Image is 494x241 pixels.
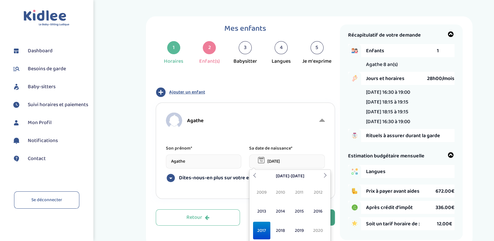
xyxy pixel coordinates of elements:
[169,89,205,96] span: Ajouter un enfant
[11,136,88,146] a: Notifications
[291,222,308,239] span: 2019
[272,184,289,201] span: 2010
[24,10,70,26] img: logo.svg
[166,145,242,152] p: Son prénom*
[11,46,21,56] img: dashboard.svg
[179,175,264,181] span: Dites-nous-en plus sur votre enfant !
[11,46,88,56] a: Dashboard
[11,82,88,92] a: Baby-sitters
[319,116,325,125] i: Afficher moins
[366,88,410,96] li: [DATE] 16:30 à 19:00
[310,202,327,220] span: 2016
[233,57,257,65] div: Babysitter
[366,108,410,116] li: [DATE] 18:15 à 19:15
[366,47,437,55] span: Enfants
[366,74,427,83] span: Jours et horaires
[156,87,335,97] button: Ajouter un enfant
[348,165,361,178] img: activities.png
[186,214,209,221] div: Retour
[11,82,21,92] img: babysitters.svg
[437,220,452,228] span: 12.00€
[348,44,361,57] img: boy_girl.png
[291,202,308,220] span: 2015
[291,184,308,201] span: 2011
[166,112,182,129] img: child.png
[187,117,204,125] span: Agathe
[239,41,252,54] div: 3
[253,202,270,220] span: 2013
[203,41,216,54] div: 2
[28,83,56,91] span: Baby-sitters
[366,187,436,195] span: Prix à payer avant aides
[199,57,220,65] div: Enfant(s)
[28,119,52,127] span: Mon Profil
[253,222,270,239] span: 2017
[436,203,454,212] span: 336.00€
[272,57,291,65] div: Langues
[348,129,361,142] img: hand_to_do_list.png
[366,132,454,140] span: Rituels à assurer durant la garde
[11,118,21,128] img: profil.svg
[28,137,58,145] span: Notifications
[11,136,21,146] img: notification.svg
[310,222,327,239] span: 2020
[14,191,79,209] a: Se déconnecter
[348,31,421,39] span: Récapitulatif de votre demande
[302,57,331,65] div: Je m'exprime
[348,201,361,214] img: credit_impot.PNG
[427,74,454,83] span: 28h00/mois
[28,47,53,55] span: Dashboard
[28,65,66,73] span: Besoins de garde
[366,60,398,69] span: Agathe 8 an(s)
[348,152,424,160] span: Estimation budgétaire mensuelle
[11,64,88,74] a: Besoins de garde
[366,203,436,212] span: Après crédit d’impôt
[164,57,183,65] div: Horaires
[436,187,454,195] span: 672.00€
[156,24,335,33] h1: Mes enfants
[310,184,327,201] span: 2012
[28,101,88,109] span: Suivi horaires et paiements
[167,41,180,54] div: 1
[275,41,288,54] div: 4
[11,154,88,164] a: Contact
[348,217,361,230] img: star.png
[272,222,289,239] span: 2018
[259,171,321,181] th: [DATE]-[DATE]
[28,155,46,163] span: Contact
[348,185,361,198] img: coins.png
[366,168,437,176] span: Langues
[11,64,21,74] img: besoin.svg
[366,98,410,106] li: [DATE] 18:15 à 19:15
[348,72,361,85] img: hand_clock.png
[11,100,88,110] a: Suivi horaires et paiements
[11,100,21,110] img: suivihoraire.svg
[166,154,242,169] input: Prénom de votre enfant
[311,41,324,54] div: 5
[253,184,270,201] span: 2009
[366,220,437,228] span: Soit un tarif horaire de :
[11,118,88,128] a: Mon Profil
[272,202,289,220] span: 2014
[249,154,325,169] input: Sélectionnez une date
[249,145,325,152] p: Sa date de naissance*
[156,209,240,226] button: Retour
[437,47,439,55] span: 1
[366,118,410,126] li: [DATE] 16:30 à 19:00
[11,154,21,164] img: contact.svg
